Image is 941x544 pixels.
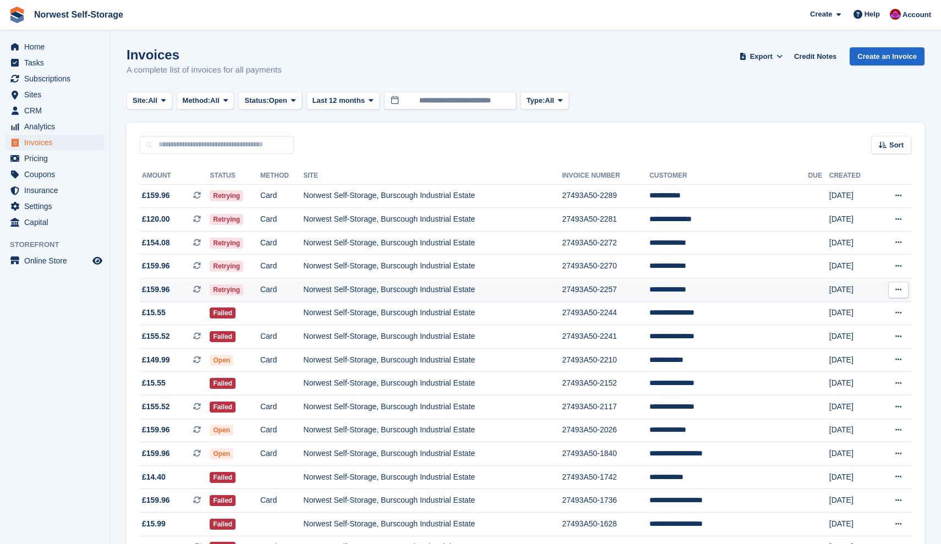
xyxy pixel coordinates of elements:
[142,448,170,459] span: £159.96
[24,183,90,198] span: Insurance
[24,55,90,70] span: Tasks
[303,372,562,395] td: Norwest Self-Storage, Burscough Industrial Estate
[303,325,562,349] td: Norwest Self-Storage, Burscough Industrial Estate
[142,237,170,249] span: £154.08
[210,261,243,272] span: Retrying
[260,167,303,185] th: Method
[303,442,562,466] td: Norwest Self-Storage, Burscough Industrial Estate
[829,278,877,302] td: [DATE]
[527,95,545,106] span: Type:
[6,55,104,70] a: menu
[142,494,170,506] span: £159.96
[142,213,170,225] span: £120.00
[142,401,170,413] span: £155.52
[562,167,649,185] th: Invoice Number
[562,255,649,278] td: 27493A50-2270
[210,448,233,459] span: Open
[24,39,90,54] span: Home
[562,301,649,325] td: 27493A50-2244
[210,238,243,249] span: Retrying
[737,47,785,65] button: Export
[260,419,303,442] td: Card
[127,47,282,62] h1: Invoices
[6,253,104,268] a: menu
[210,190,243,201] span: Retrying
[260,255,303,278] td: Card
[562,419,649,442] td: 27493A50-2026
[24,215,90,230] span: Capital
[260,325,303,349] td: Card
[303,395,562,419] td: Norwest Self-Storage, Burscough Industrial Estate
[829,489,877,513] td: [DATE]
[6,87,104,102] a: menu
[562,348,649,372] td: 27493A50-2210
[303,167,562,185] th: Site
[244,95,269,106] span: Status:
[210,307,236,318] span: Failed
[810,9,832,20] span: Create
[545,95,554,106] span: All
[210,519,236,530] span: Failed
[177,92,234,110] button: Method: All
[562,442,649,466] td: 27493A50-1840
[24,87,90,102] span: Sites
[24,151,90,166] span: Pricing
[210,378,236,389] span: Failed
[829,231,877,255] td: [DATE]
[142,307,166,318] span: £15.55
[210,402,236,413] span: Failed
[142,284,170,295] span: £159.96
[210,472,236,483] span: Failed
[269,95,287,106] span: Open
[6,119,104,134] a: menu
[562,465,649,489] td: 27493A50-1742
[889,140,904,151] span: Sort
[562,208,649,232] td: 27493A50-2281
[210,331,236,342] span: Failed
[91,254,104,267] a: Preview store
[829,372,877,395] td: [DATE]
[142,471,166,483] span: £14.40
[127,92,172,110] button: Site: All
[303,301,562,325] td: Norwest Self-Storage, Burscough Industrial Estate
[562,184,649,208] td: 27493A50-2289
[829,208,877,232] td: [DATE]
[24,167,90,182] span: Coupons
[850,47,924,65] a: Create an Invoice
[829,255,877,278] td: [DATE]
[521,92,569,110] button: Type: All
[829,465,877,489] td: [DATE]
[829,442,877,466] td: [DATE]
[210,284,243,295] span: Retrying
[562,372,649,395] td: 27493A50-2152
[303,255,562,278] td: Norwest Self-Storage, Burscough Industrial Estate
[148,95,157,106] span: All
[260,278,303,302] td: Card
[829,184,877,208] td: [DATE]
[210,495,236,506] span: Failed
[260,348,303,372] td: Card
[24,71,90,86] span: Subscriptions
[303,489,562,513] td: Norwest Self-Storage, Burscough Industrial Estate
[210,167,260,185] th: Status
[6,167,104,182] a: menu
[6,71,104,86] a: menu
[829,325,877,349] td: [DATE]
[562,231,649,255] td: 27493A50-2272
[303,184,562,208] td: Norwest Self-Storage, Burscough Industrial Estate
[902,9,931,20] span: Account
[829,419,877,442] td: [DATE]
[562,513,649,536] td: 27493A50-1628
[210,425,233,436] span: Open
[6,215,104,230] a: menu
[210,214,243,225] span: Retrying
[142,354,170,366] span: £149.99
[260,231,303,255] td: Card
[142,518,166,530] span: £15.99
[562,395,649,419] td: 27493A50-2117
[6,39,104,54] a: menu
[260,442,303,466] td: Card
[24,199,90,214] span: Settings
[142,424,170,436] span: £159.96
[808,167,829,185] th: Due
